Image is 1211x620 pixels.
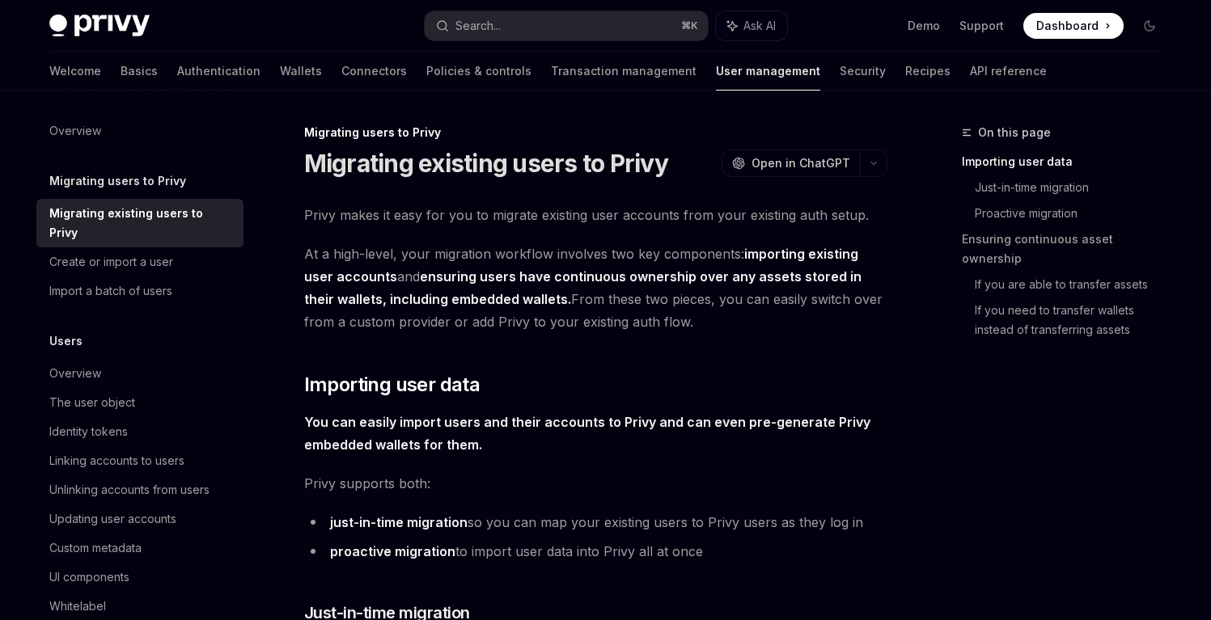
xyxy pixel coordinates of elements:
a: Dashboard [1023,13,1124,39]
div: Overview [49,364,101,383]
span: On this page [978,123,1051,142]
button: Toggle dark mode [1137,13,1162,39]
span: Privy supports both: [304,472,887,495]
a: Importing user data [962,149,1175,175]
a: Transaction management [551,52,697,91]
h1: Migrating existing users to Privy [304,149,668,178]
button: Ask AI [716,11,787,40]
a: Support [959,18,1004,34]
a: just-in-time migration [330,514,468,531]
a: The user object [36,388,243,417]
img: dark logo [49,15,150,37]
a: Recipes [905,52,951,91]
div: Import a batch of users [49,281,172,301]
span: ⌘ K [681,19,698,32]
button: Open in ChatGPT [722,150,860,177]
div: The user object [49,393,135,412]
div: Linking accounts to users [49,451,184,470]
div: UI components [49,567,129,587]
span: Privy makes it easy for you to migrate existing user accounts from your existing auth setup. [304,204,887,226]
a: Just-in-time migration [975,175,1175,200]
a: User management [716,52,820,91]
a: Overview [36,359,243,388]
li: so you can map your existing users to Privy users as they log in [304,511,887,534]
a: If you need to transfer wallets instead of transferring assets [975,297,1175,343]
a: Connectors [341,52,407,91]
h5: Migrating users to Privy [49,171,186,191]
strong: ensuring users have continuous ownership over any assets stored in their wallets, including embed... [304,268,862,307]
span: Importing user data [304,372,481,398]
div: Whitelabel [49,597,106,616]
a: Proactive migration [975,200,1175,226]
div: Migrating users to Privy [304,124,887,141]
a: Import a batch of users [36,276,243,306]
strong: You can easily import users and their accounts to Privy and can even pre-generate Privy embedded ... [304,414,870,453]
div: Updating user accounts [49,509,176,529]
a: Wallets [280,52,322,91]
span: At a high-level, your migration workflow involves two key components: and From these two pieces, ... [304,243,887,333]
a: Overview [36,116,243,146]
a: Create or import a user [36,247,243,276]
a: Custom metadata [36,534,243,563]
div: Custom metadata [49,538,142,558]
a: Authentication [177,52,260,91]
a: Ensuring continuous asset ownership [962,226,1175,272]
div: Create or import a user [49,252,173,272]
a: Policies & controls [426,52,531,91]
div: Overview [49,121,101,141]
span: Dashboard [1036,18,1099,34]
span: Ask AI [743,18,776,34]
button: Search...⌘K [425,11,708,40]
a: Migrating existing users to Privy [36,199,243,247]
a: Identity tokens [36,417,243,446]
li: to import user data into Privy all at once [304,540,887,563]
a: Security [840,52,886,91]
a: Welcome [49,52,101,91]
h5: Users [49,331,83,351]
a: Basics [121,52,158,91]
div: Unlinking accounts from users [49,480,210,500]
a: proactive migration [330,543,455,560]
a: If you are able to transfer assets [975,272,1175,297]
a: Unlinking accounts from users [36,475,243,504]
a: API reference [970,52,1047,91]
a: Linking accounts to users [36,446,243,475]
a: Updating user accounts [36,504,243,534]
a: UI components [36,563,243,592]
div: Search... [455,16,501,36]
div: Identity tokens [49,422,128,441]
span: Open in ChatGPT [752,155,850,171]
div: Migrating existing users to Privy [49,204,234,243]
a: Demo [908,18,940,34]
